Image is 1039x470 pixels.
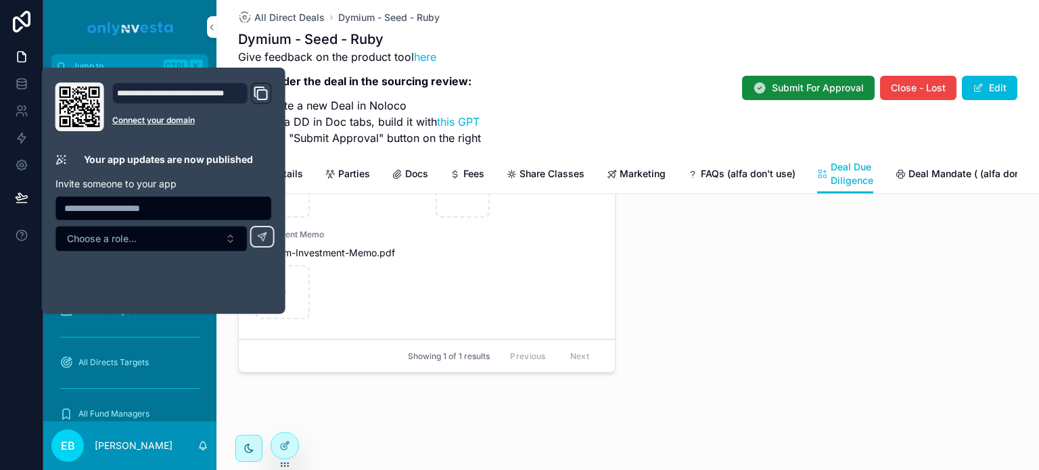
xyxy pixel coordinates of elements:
[450,162,484,189] a: Fees
[742,76,875,100] button: Submit For Approval
[405,167,428,181] span: Docs
[238,11,325,24] a: All Direct Deals
[191,61,202,72] span: K
[238,74,471,88] strong: To consider the deal in the sourcing review:
[61,438,75,454] span: EB
[72,61,158,72] span: Jump to...
[414,50,436,64] a: here
[377,246,395,260] span: .pdf
[506,162,584,189] a: Share Classes
[463,167,484,181] span: Fees
[164,60,188,73] span: Ctrl
[687,162,795,189] a: FAQs (alfa don't use)
[78,408,149,419] span: All Fund Managers
[85,16,175,38] img: App logo
[701,167,795,181] span: FAQs (alfa don't use)
[772,81,864,95] span: Submit For Approval
[95,439,172,452] p: [PERSON_NAME]
[620,167,666,181] span: Marketing
[962,76,1017,100] button: Edit
[254,11,325,24] span: All Direct Deals
[67,232,137,245] span: Choose a role...
[880,76,956,100] button: Close - Lost
[55,226,248,252] button: Select Button
[84,153,253,166] p: Your app updates are now published
[831,160,873,187] span: Deal Due Diligence
[51,402,208,426] a: All Fund Managers
[325,162,370,189] a: Parties
[338,11,440,24] a: Dymium - Seed - Ruby
[338,167,370,181] span: Parties
[260,97,481,114] li: Create a new Deal in Noloco
[437,115,480,128] a: this GPT
[55,177,272,191] p: Invite someone to your app
[817,155,873,194] a: Deal Due Diligence
[51,350,208,375] a: All Directs Targets
[78,357,149,368] span: All Directs Targets
[51,54,208,78] button: Jump to...CtrlK
[408,351,490,362] span: Showing 1 of 1 results
[606,162,666,189] a: Marketing
[112,83,272,131] div: Domain and Custom Link
[238,30,481,49] h1: Dymium - Seed - Ruby
[256,246,377,260] span: Dymium-Investment-Memo
[891,81,946,95] span: Close - Lost
[260,130,481,146] li: Click "Submit Approval" button on the right
[112,115,272,126] a: Connect your domain
[238,49,481,65] p: Give feedback on the product tool
[260,114,481,130] li: Add a DD in Doc tabs, build it with
[392,162,428,189] a: Docs
[519,167,584,181] span: Share Classes
[255,229,419,240] span: Investment Memo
